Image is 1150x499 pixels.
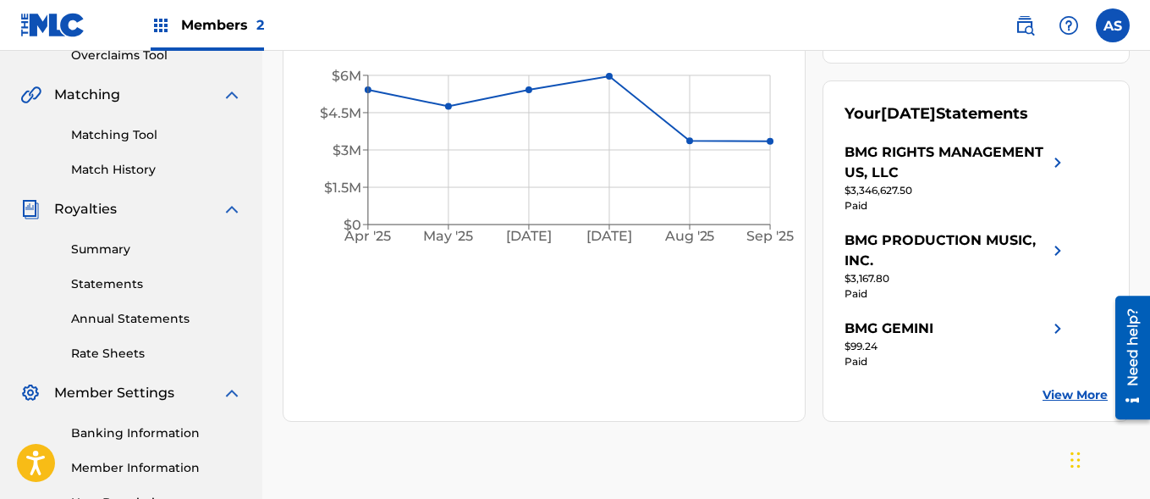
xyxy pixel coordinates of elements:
[54,199,117,219] span: Royalties
[344,229,392,245] tspan: Apr '25
[151,15,171,36] img: Top Rightsholders
[664,229,715,245] tspan: Aug '25
[20,85,41,105] img: Matching
[424,229,474,245] tspan: May '25
[333,142,361,158] tspan: $3M
[1059,15,1079,36] img: help
[1008,8,1042,42] a: Public Search
[881,104,936,123] span: [DATE]
[845,183,1068,198] div: $3,346,627.50
[20,383,41,403] img: Member Settings
[845,286,1068,302] div: Paid
[54,85,120,105] span: Matching
[71,424,242,442] a: Banking Information
[845,142,1068,213] a: BMG RIGHTS MANAGEMENT US, LLCright chevron icon$3,346,627.50Paid
[20,13,85,37] img: MLC Logo
[845,230,1048,271] div: BMG PRODUCTION MUSIC, INC.
[1052,8,1086,42] div: Help
[344,217,361,233] tspan: $0
[54,383,174,403] span: Member Settings
[845,142,1048,183] div: BMG RIGHTS MANAGEMENT US, LLC
[181,15,264,35] span: Members
[71,310,242,328] a: Annual Statements
[845,319,933,339] div: BMG GEMINI
[845,339,1068,354] div: $99.24
[71,126,242,144] a: Matching Tool
[20,199,41,219] img: Royalties
[1015,15,1035,36] img: search
[324,180,361,196] tspan: $1.5M
[71,275,242,293] a: Statements
[1096,8,1130,42] div: User Menu
[222,199,242,219] img: expand
[1048,319,1068,339] img: right chevron icon
[256,17,264,33] span: 2
[845,354,1068,369] div: Paid
[1048,142,1068,183] img: right chevron icon
[1070,435,1081,485] div: Drag
[845,103,1028,125] div: Your Statements
[71,47,242,64] a: Overclaims Tool
[506,229,552,245] tspan: [DATE]
[71,459,242,477] a: Member Information
[71,241,242,258] a: Summary
[587,229,633,245] tspan: [DATE]
[747,229,795,245] tspan: Sep '25
[222,85,242,105] img: expand
[222,383,242,403] img: expand
[71,161,242,179] a: Match History
[71,345,242,363] a: Rate Sheets
[332,68,361,84] tspan: $6M
[1043,386,1108,404] a: View More
[845,319,1068,369] a: BMG GEMINIright chevron icon$99.24Paid
[1103,290,1150,426] iframe: Resource Center
[1048,230,1068,271] img: right chevron icon
[845,271,1068,286] div: $3,167.80
[845,198,1068,213] div: Paid
[320,105,361,121] tspan: $4.5M
[845,230,1068,302] a: BMG PRODUCTION MUSIC, INC.right chevron icon$3,167.80Paid
[1065,418,1150,499] iframe: Chat Widget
